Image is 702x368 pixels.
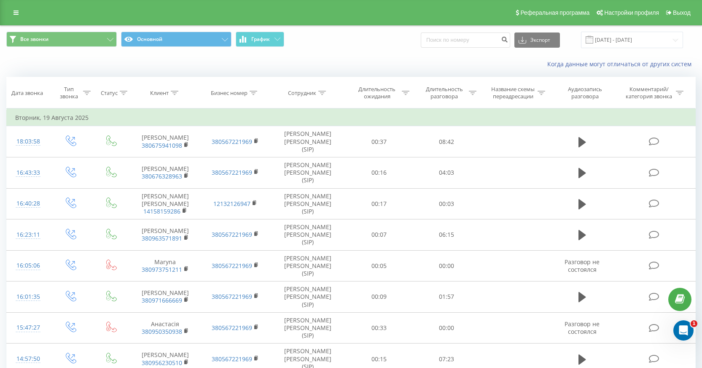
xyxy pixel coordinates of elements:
span: Все звонки [20,36,48,43]
a: 380950350938 [142,327,182,336]
div: 14:57:50 [15,351,41,367]
div: Статус [101,89,118,97]
div: 16:23:11 [15,227,41,243]
td: 04:03 [413,157,480,188]
td: [PERSON_NAME] [PERSON_NAME] [130,188,200,219]
td: Анастасія [130,312,200,344]
div: Клиент [150,89,169,97]
span: Разговор не состоялся [565,258,600,273]
td: 06:15 [413,219,480,251]
a: 380956230510 [142,359,182,367]
button: Все звонки [6,32,117,47]
a: 12132126947 [213,200,250,208]
td: [PERSON_NAME] [PERSON_NAME] (SIP) [270,250,346,281]
td: [PERSON_NAME] [PERSON_NAME] (SIP) [270,157,346,188]
span: Выход [673,9,691,16]
td: [PERSON_NAME] [130,219,200,251]
a: 380971666669 [142,296,182,304]
a: 380567221969 [212,324,252,332]
a: 380567221969 [212,262,252,270]
a: 380567221969 [212,168,252,176]
div: Аудиозапись разговора [558,86,613,100]
span: Реферальная программа [520,9,589,16]
a: 380963571891 [142,234,182,242]
td: 00:03 [413,188,480,219]
td: 00:05 [345,250,413,281]
a: 380567221969 [212,355,252,363]
span: Разговор не состоялся [565,320,600,336]
a: 14158159286 [143,207,180,215]
span: 1 [691,320,697,327]
div: Бизнес номер [211,89,247,97]
a: Когда данные могут отличаться от других систем [547,60,696,68]
span: Настройки профиля [604,9,659,16]
td: Вторник, 19 Августа 2025 [7,109,696,126]
td: 00:00 [413,312,480,344]
td: 00:16 [345,157,413,188]
td: [PERSON_NAME] [PERSON_NAME] (SIP) [270,126,346,157]
td: 00:09 [345,281,413,313]
td: [PERSON_NAME] [PERSON_NAME] (SIP) [270,281,346,313]
div: Длительность разговора [422,86,467,100]
iframe: Intercom live chat [673,320,694,341]
td: 08:42 [413,126,480,157]
span: График [251,36,270,42]
div: 16:43:33 [15,165,41,181]
a: 380567221969 [212,230,252,238]
td: 00:07 [345,219,413,251]
div: Сотрудник [288,89,316,97]
td: 00:00 [413,250,480,281]
input: Поиск по номеру [421,32,510,48]
button: График [236,32,284,47]
div: Тип звонка [57,86,81,100]
div: 16:01:35 [15,289,41,305]
div: Комментарий/категория звонка [624,86,674,100]
td: Maryna [130,250,200,281]
td: 01:57 [413,281,480,313]
a: 380973751211 [142,265,182,273]
button: Экспорт [514,32,560,48]
td: [PERSON_NAME] [PERSON_NAME] (SIP) [270,219,346,251]
td: [PERSON_NAME] [PERSON_NAME] (SIP) [270,312,346,344]
button: Основной [121,32,231,47]
div: 16:05:06 [15,257,41,274]
div: Длительность ожидания [355,86,400,100]
div: Название схемы переадресации [490,86,535,100]
div: 15:47:27 [15,319,41,336]
div: Дата звонка [11,89,43,97]
div: 18:03:58 [15,133,41,150]
td: 00:33 [345,312,413,344]
td: 00:37 [345,126,413,157]
a: 380675941098 [142,141,182,149]
a: 380567221969 [212,292,252,300]
td: [PERSON_NAME] [130,281,200,313]
td: [PERSON_NAME] [130,126,200,157]
a: 380676328963 [142,172,182,180]
div: 16:40:28 [15,195,41,212]
a: 380567221969 [212,138,252,146]
td: 00:17 [345,188,413,219]
td: [PERSON_NAME] [130,157,200,188]
td: [PERSON_NAME] [PERSON_NAME] (SIP) [270,188,346,219]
